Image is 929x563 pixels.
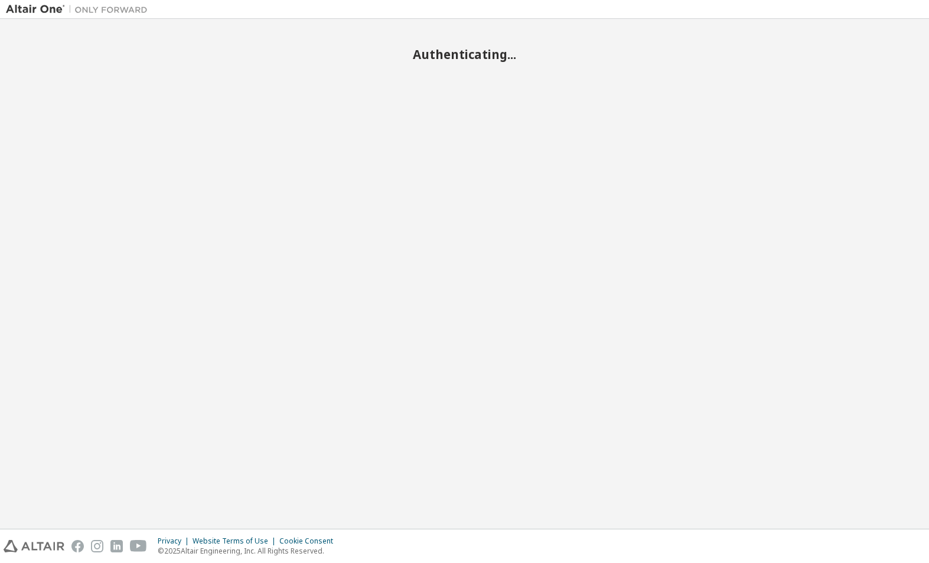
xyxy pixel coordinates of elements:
img: facebook.svg [71,540,84,552]
div: Cookie Consent [279,536,340,546]
div: Website Terms of Use [193,536,279,546]
img: instagram.svg [91,540,103,552]
img: Altair One [6,4,154,15]
img: linkedin.svg [110,540,123,552]
img: youtube.svg [130,540,147,552]
h2: Authenticating... [6,47,923,62]
div: Privacy [158,536,193,546]
img: altair_logo.svg [4,540,64,552]
p: © 2025 Altair Engineering, Inc. All Rights Reserved. [158,546,340,556]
